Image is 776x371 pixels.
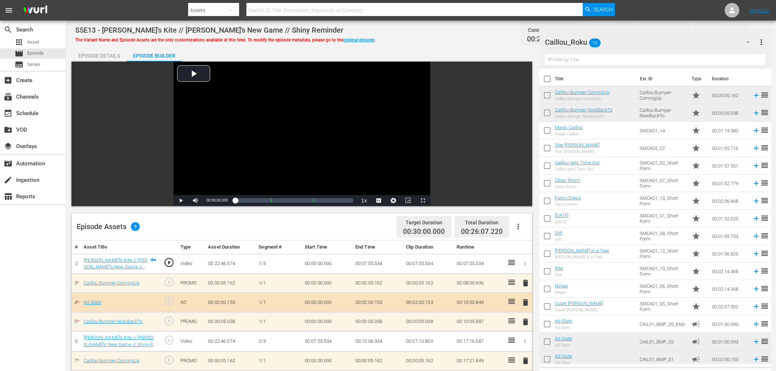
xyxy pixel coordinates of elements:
[357,195,371,206] button: Playback Rate
[403,312,454,331] td: 00:00:05.038
[692,302,700,311] span: Promo
[692,109,700,117] span: star
[352,254,403,273] td: 00:07:55.534
[4,176,12,184] span: Ingestion
[752,250,760,258] svg: Add to Episode
[752,144,760,152] svg: Add to Episode
[205,312,256,331] td: 00:00:05.038
[692,337,700,346] span: Ad
[72,254,81,273] td: 2
[692,267,700,276] span: Promo
[637,192,689,210] td: SMCA01_13_Short Form
[521,278,530,289] button: delete
[131,222,140,231] span: 9
[302,351,352,371] td: 00:00:00.000
[256,240,302,254] th: Segment #
[84,319,142,324] a: Caillou Bumper NowBackTo
[461,217,503,228] div: Total Duration
[555,308,603,312] div: Super [PERSON_NAME]
[27,49,44,57] span: Episode
[256,293,302,312] td: 1/1
[75,26,343,34] span: S5E13 - [PERSON_NAME]'s Kite // [PERSON_NAME]'s New Game // Shiny Reminder
[521,297,530,308] button: delete
[637,104,689,122] td: Caillou Bumper NowBackTo
[583,3,615,16] button: Search
[555,353,572,359] a: Ad Slate
[555,343,572,348] div: Ad Slate
[555,177,580,183] a: Clean Room
[416,195,430,206] button: Fullscreen
[164,277,175,288] span: play_circle_outline
[352,331,403,351] td: 00:15:06.334
[302,240,352,254] th: Start Time
[527,25,569,35] div: Content Duration
[72,351,81,371] td: 7
[555,290,568,295] div: Ninjas
[205,331,256,351] td: 00:22:46.574
[177,273,205,293] td: PROMO
[692,196,700,205] span: Promo
[84,300,101,305] a: Ad Slate
[164,355,175,366] span: play_circle_outline
[164,296,175,307] span: play_circle_outline
[692,144,700,153] span: Promo
[555,272,563,277] div: Kite
[256,331,302,351] td: 2/3
[72,47,127,62] button: Episode Details
[555,283,568,289] a: Ninjas
[555,125,583,130] a: Magic Caillou
[177,351,205,371] td: PROMO
[256,254,302,273] td: 1/3
[555,220,568,224] div: [DATE]
[403,293,454,312] td: 00:02:00.153
[454,273,504,293] td: 00:08:00.696
[555,248,609,253] a: [PERSON_NAME] in a Tree
[637,210,689,227] td: SMCA01_01_Short Form
[555,318,572,324] a: Ad Slate
[545,32,757,52] div: Caillou_Roku
[760,302,769,311] span: reorder
[84,335,156,354] a: [PERSON_NAME]'s Kite // [PERSON_NAME]'s New Game // Shiny Reminder (2/3)
[555,167,600,172] div: Caillou gets Time Out
[555,255,609,260] div: [PERSON_NAME] in a Tree
[637,245,689,262] td: SMCA01_12_Short Form
[352,351,403,371] td: 00:00:05.162
[371,195,386,206] button: Captions
[403,273,454,293] td: 00:00:05.162
[256,351,302,371] td: 1/1
[77,222,140,231] div: Episode Assets
[164,335,175,346] span: play_circle_outline
[555,265,563,271] a: Kite
[555,132,583,136] div: Magic Caillou
[709,122,749,139] td: 00:01:19.380
[692,320,700,328] span: Ad
[555,107,612,113] a: Caillou Bumper NowBackTo
[555,325,572,330] div: Ad Slate
[637,262,689,280] td: SMCA01_10_Short Form
[4,109,12,118] span: Schedule
[454,331,504,351] td: 00:17:16.687
[521,356,530,365] span: delete
[205,351,256,371] td: 00:00:05.162
[4,6,13,15] span: menu
[692,232,700,240] span: Promo
[709,350,749,368] td: 00:02:00.153
[454,293,504,312] td: 00:10:00.849
[521,316,530,327] button: delete
[709,139,749,157] td: 00:01:55.716
[4,25,12,34] span: Search
[72,312,81,331] td: 5
[403,228,445,236] span: 00:30:00.000
[760,179,769,187] span: reorder
[752,302,760,311] svg: Add to Episode
[692,249,700,258] span: Promo
[454,240,504,254] th: Runtime
[555,149,600,154] div: Star [PERSON_NAME]
[72,273,81,293] td: 3
[555,69,636,89] th: Title
[521,356,530,366] button: delete
[709,227,749,245] td: 00:01:59.753
[555,195,581,201] a: Fancy Dress
[15,38,23,47] span: Asset
[164,257,175,268] span: play_circle_outline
